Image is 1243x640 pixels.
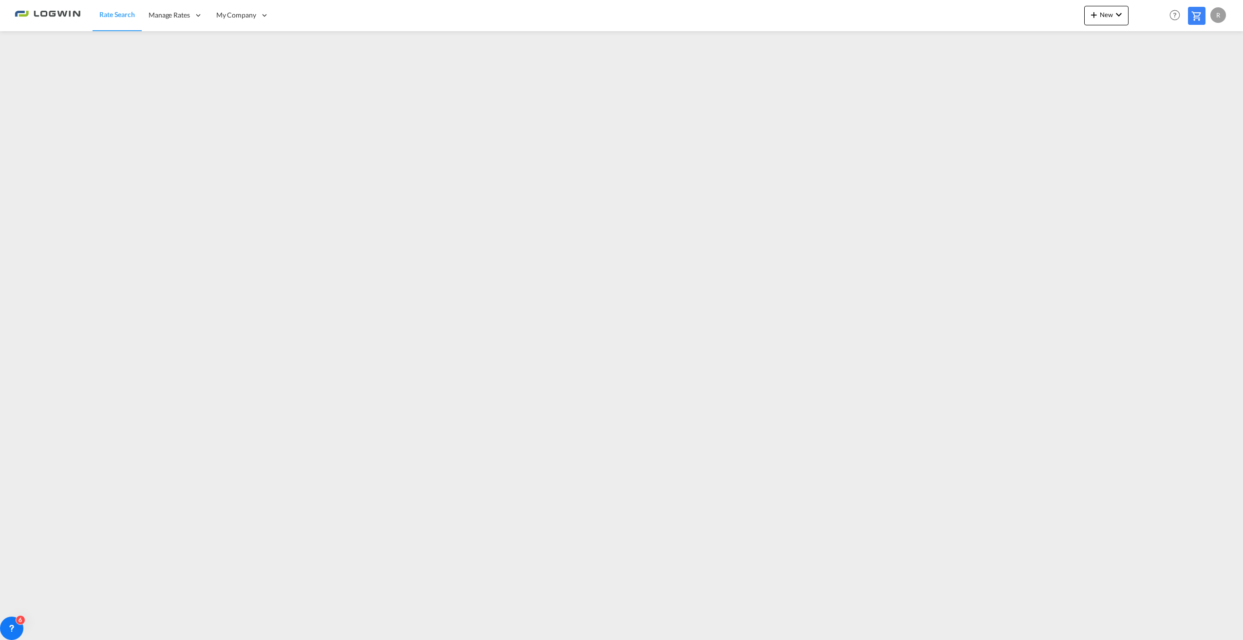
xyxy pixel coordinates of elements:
[149,10,190,20] span: Manage Rates
[1210,7,1226,23] div: R
[99,10,135,19] span: Rate Search
[1084,6,1129,25] button: icon-plus 400-fgNewicon-chevron-down
[1167,7,1183,23] span: Help
[1113,9,1125,20] md-icon: icon-chevron-down
[216,10,256,20] span: My Company
[1167,7,1188,24] div: Help
[1088,11,1125,19] span: New
[15,4,80,26] img: 2761ae10d95411efa20a1f5e0282d2d7.png
[1088,9,1100,20] md-icon: icon-plus 400-fg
